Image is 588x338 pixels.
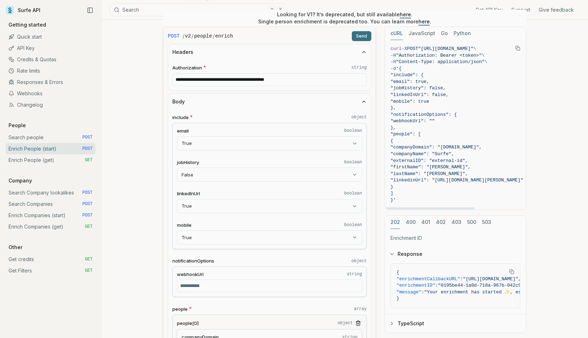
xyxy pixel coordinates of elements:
[168,44,371,60] button: Headers
[85,5,95,16] button: Collapse Sidebar
[177,190,200,197] span: linkedInUrl
[344,159,362,165] code: boolean
[390,79,429,84] span: "email": true,
[390,171,468,176] span: "lastName": "[PERSON_NAME]",
[390,125,396,130] span: },
[177,320,199,327] span: people[0]
[396,53,482,58] span: "Authorization: Bearer <token>"
[421,216,430,229] button: 401
[6,54,95,65] a: Credits & Quotas
[277,6,285,14] kbd: K
[6,154,95,166] a: Enrich People (get) GET
[6,21,49,28] p: Getting started
[390,118,435,124] span: "webhookUrl": ""
[6,65,95,77] a: Rate limits
[6,88,95,99] a: Webhooks
[177,159,199,166] span: jobHistory
[396,66,402,71] span: '{
[400,11,411,17] a: here
[406,216,416,229] button: 400
[435,283,438,288] span: :
[396,59,485,64] span: "Content-Type: application/json"
[396,289,421,295] span: "message"
[110,4,287,16] button: Search⌘K
[385,245,526,263] button: Response
[258,11,431,25] p: Looking for V1? It’s deprecated, but still available . Single person enrichment is deprecated too...
[6,99,95,111] a: Changelog
[511,6,530,13] a: Support
[347,271,362,277] code: string
[354,306,367,312] code: array
[351,65,367,71] code: string
[436,216,446,229] button: 402
[512,43,523,53] button: Copy Text
[390,197,396,203] span: }'
[177,271,204,278] span: webhookUrl
[268,6,276,14] kbd: ⌘
[396,283,435,288] span: "enrichmentID"
[177,128,189,134] span: email
[390,216,400,229] button: 202
[473,46,476,51] span: \
[6,244,25,251] p: Other
[6,43,95,54] a: API Key
[6,77,95,88] a: Responses & Errors
[390,72,424,78] span: "include": {
[463,276,518,282] span: "[URL][DOMAIN_NAME]"
[451,216,461,229] button: 403
[344,128,362,134] code: boolean
[194,33,212,40] code: people
[213,33,215,40] span: /
[460,276,463,282] span: :
[390,184,393,190] span: }
[390,105,396,111] span: },
[390,59,396,64] span: -H
[396,276,460,282] span: "enrichmentCallbackURL"
[396,270,399,275] span: {
[6,31,95,43] a: Quick start
[82,201,93,207] span: POST
[518,276,521,282] span: ,
[390,53,396,58] span: -H
[409,27,435,40] button: JavaScript
[390,66,396,71] span: -d
[6,254,95,265] a: Get credits GET
[390,27,403,40] button: cURL
[172,64,202,71] span: Authorization
[172,114,189,121] span: include
[390,92,449,97] span: "linkedInUrl": false,
[6,210,95,221] a: Enrich Companies (start) POST
[344,191,362,196] code: boolean
[390,235,520,242] p: Enrichment ID
[390,99,429,104] span: "mobile": true
[390,112,457,117] span: "notificationOptions": {
[82,135,93,140] span: POST
[6,132,95,143] a: Search people POST
[407,46,418,51] span: POST
[482,53,484,58] span: \
[352,31,371,41] button: Send
[390,46,401,51] span: curl
[172,306,188,312] span: people
[338,320,353,326] code: object
[6,122,29,129] p: People
[168,94,371,109] button: Body
[82,190,93,196] span: POST
[438,283,543,288] span: "0195be44-1a0d-718a-967b-042c9d17ffd7"
[390,191,393,196] span: ]
[6,5,40,16] a: Surfe API
[418,46,473,51] span: "[URL][DOMAIN_NAME]"
[390,85,446,91] span: "jobHistory": false,
[390,164,471,170] span: "firstName": "[PERSON_NAME]",
[390,131,421,137] span: "people": [
[168,33,180,40] span: POST
[183,33,184,40] span: /
[85,157,93,163] span: GET
[82,213,93,218] span: POST
[385,314,526,333] button: TypeScript
[344,222,362,228] code: boolean
[177,222,192,229] span: mobile
[6,221,95,232] a: Enrich Companies (get) GET
[6,143,95,154] a: Enrich People (start) POST
[506,266,517,277] button: Copy Text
